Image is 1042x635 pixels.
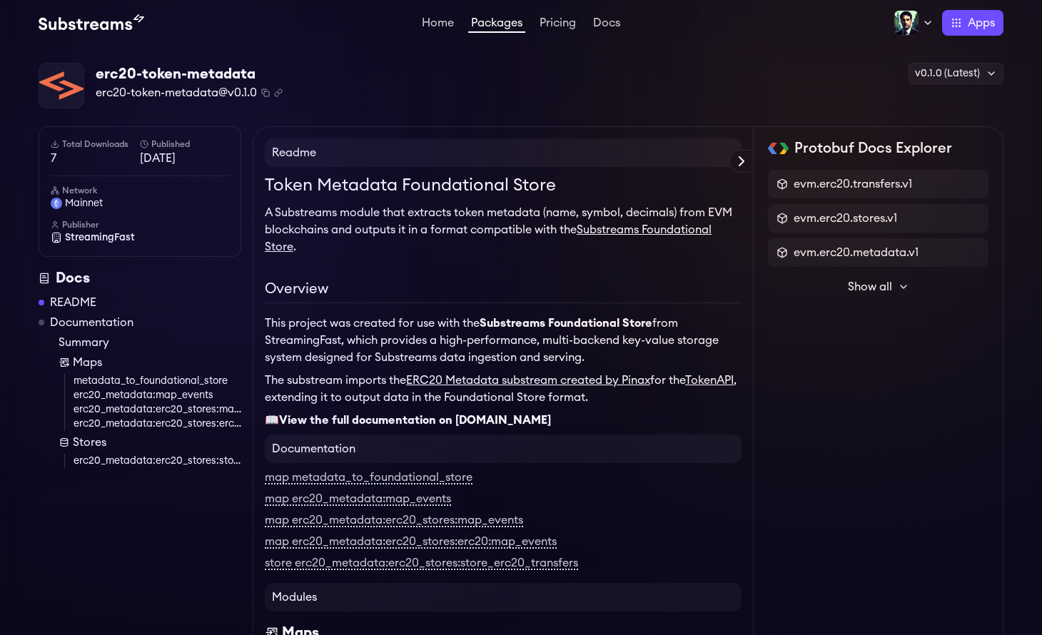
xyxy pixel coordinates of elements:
[74,454,241,468] a: erc20_metadata:erc20_stores:store_erc20_transfers
[96,84,257,101] span: erc20-token-metadata@v0.1.0
[51,138,140,150] h6: Total Downloads
[74,402,241,417] a: erc20_metadata:erc20_stores:map_events
[265,138,742,167] h4: Readme
[279,415,551,426] a: View the full documentation on [DOMAIN_NAME]
[50,294,96,311] a: README
[794,176,912,193] span: evm.erc20.transfers.v1
[39,14,144,31] img: Substream's logo
[265,493,451,506] a: map erc20_metadata:map_events
[685,375,734,386] a: TokenAPI
[265,557,578,570] a: store erc20_metadata:erc20_stores:store_erc20_transfers
[419,17,457,31] a: Home
[59,437,70,448] img: Store icon
[794,138,952,158] h2: Protobuf Docs Explorer
[51,196,229,210] a: mainnet
[59,357,70,368] img: Map icon
[968,14,995,31] span: Apps
[50,314,133,331] a: Documentation
[265,278,742,303] h2: Overview
[794,210,897,227] span: evm.erc20.stores.v1
[65,230,135,245] span: StreamingFast
[265,372,742,406] p: The substream imports the for the , extending it to output data in the Foundational Store format.
[265,472,472,484] a: map metadata_to_foundational_store
[848,278,892,295] span: Show all
[909,63,1003,84] div: v0.1.0 (Latest)
[39,268,241,288] div: Docs
[537,17,579,31] a: Pricing
[59,434,241,451] a: Stores
[261,88,270,97] button: Copy package name and version
[74,417,241,431] a: erc20_metadata:erc20_stores:erc20:map_events
[65,196,103,210] span: mainnet
[51,230,229,245] a: StreamingFast
[59,334,241,351] a: Summary
[140,138,229,150] h6: Published
[274,88,283,97] button: Copy .spkg link to clipboard
[265,536,557,549] a: map erc20_metadata:erc20_stores:erc20:map_events
[794,244,919,261] span: evm.erc20.metadata.v1
[480,317,652,329] strong: Substreams Foundational Store
[265,315,742,366] p: This project was created for use with the from StreamingFast, which provides a high-performance, ...
[768,143,789,154] img: Protobuf
[74,388,241,402] a: erc20_metadata:map_events
[768,273,988,301] button: Show all
[59,354,241,371] a: Maps
[894,10,919,36] img: Profile
[51,219,229,230] h6: Publisher
[140,150,229,167] span: [DATE]
[265,583,742,611] h4: Modules
[265,412,742,429] p: 📖
[51,185,229,196] h6: Network
[74,374,241,388] a: metadata_to_foundational_store
[265,435,742,463] h4: Documentation
[468,17,525,33] a: Packages
[39,63,84,108] img: Package Logo
[406,375,650,386] a: ERC20 Metadata substream created by Pinax
[51,150,140,167] span: 7
[590,17,623,31] a: Docs
[265,514,523,527] a: map erc20_metadata:erc20_stores:map_events
[96,64,283,84] div: erc20-token-metadata
[265,204,742,255] p: A Substreams module that extracts token metadata (name, symbol, decimals) from EVM blockchains an...
[265,173,742,198] h1: Token Metadata Foundational Store
[51,198,62,209] img: mainnet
